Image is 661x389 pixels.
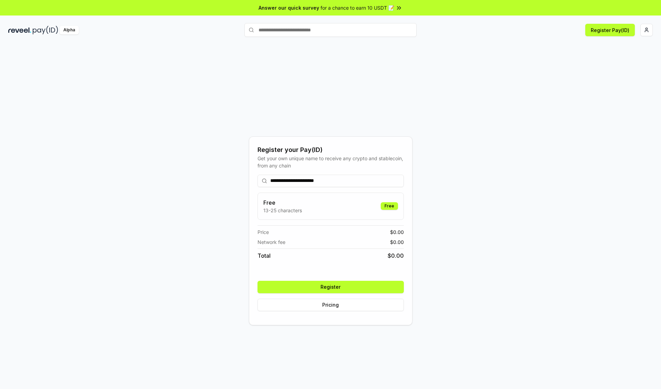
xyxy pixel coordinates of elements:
[259,4,319,11] span: Answer our quick survey
[263,207,302,214] p: 13-25 characters
[60,26,79,34] div: Alpha
[258,299,404,311] button: Pricing
[585,24,635,36] button: Register Pay(ID)
[390,238,404,246] span: $ 0.00
[263,198,302,207] h3: Free
[390,228,404,236] span: $ 0.00
[33,26,58,34] img: pay_id
[258,145,404,155] div: Register your Pay(ID)
[8,26,31,34] img: reveel_dark
[381,202,398,210] div: Free
[258,155,404,169] div: Get your own unique name to receive any crypto and stablecoin, from any chain
[258,228,269,236] span: Price
[258,281,404,293] button: Register
[258,252,271,260] span: Total
[258,238,285,246] span: Network fee
[321,4,394,11] span: for a chance to earn 10 USDT 📝
[388,252,404,260] span: $ 0.00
